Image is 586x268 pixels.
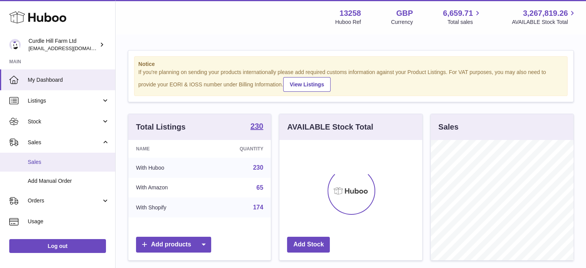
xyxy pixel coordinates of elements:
[443,8,473,19] span: 6,659.71
[512,19,577,26] span: AVAILABLE Stock Total
[250,122,263,130] strong: 230
[28,97,101,105] span: Listings
[136,237,211,253] a: Add products
[287,122,373,132] h3: AVAILABLE Stock Total
[253,164,264,171] a: 230
[29,37,98,52] div: Curdle Hill Farm Ltd
[512,8,577,26] a: 3,267,819.26 AVAILABLE Stock Total
[9,39,21,51] img: internalAdmin-13258@internal.huboo.com
[29,45,113,51] span: [EMAIL_ADDRESS][DOMAIN_NAME]
[257,184,264,191] a: 65
[136,122,186,132] h3: Total Listings
[138,61,563,68] strong: Notice
[128,140,207,158] th: Name
[128,178,207,198] td: With Amazon
[391,19,413,26] div: Currency
[447,19,482,26] span: Total sales
[335,19,361,26] div: Huboo Ref
[250,122,263,131] a: 230
[523,8,568,19] span: 3,267,819.26
[28,197,101,204] span: Orders
[396,8,413,19] strong: GBP
[28,118,101,125] span: Stock
[138,69,563,92] div: If you're planning on sending your products internationally please add required customs informati...
[443,8,482,26] a: 6,659.71 Total sales
[438,122,458,132] h3: Sales
[339,8,361,19] strong: 13258
[9,239,106,253] a: Log out
[28,177,109,185] span: Add Manual Order
[128,197,207,217] td: With Shopify
[283,77,331,92] a: View Listings
[28,158,109,166] span: Sales
[207,140,271,158] th: Quantity
[28,76,109,84] span: My Dashboard
[28,218,109,225] span: Usage
[287,237,330,253] a: Add Stock
[28,139,101,146] span: Sales
[253,204,264,211] a: 174
[128,158,207,178] td: With Huboo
